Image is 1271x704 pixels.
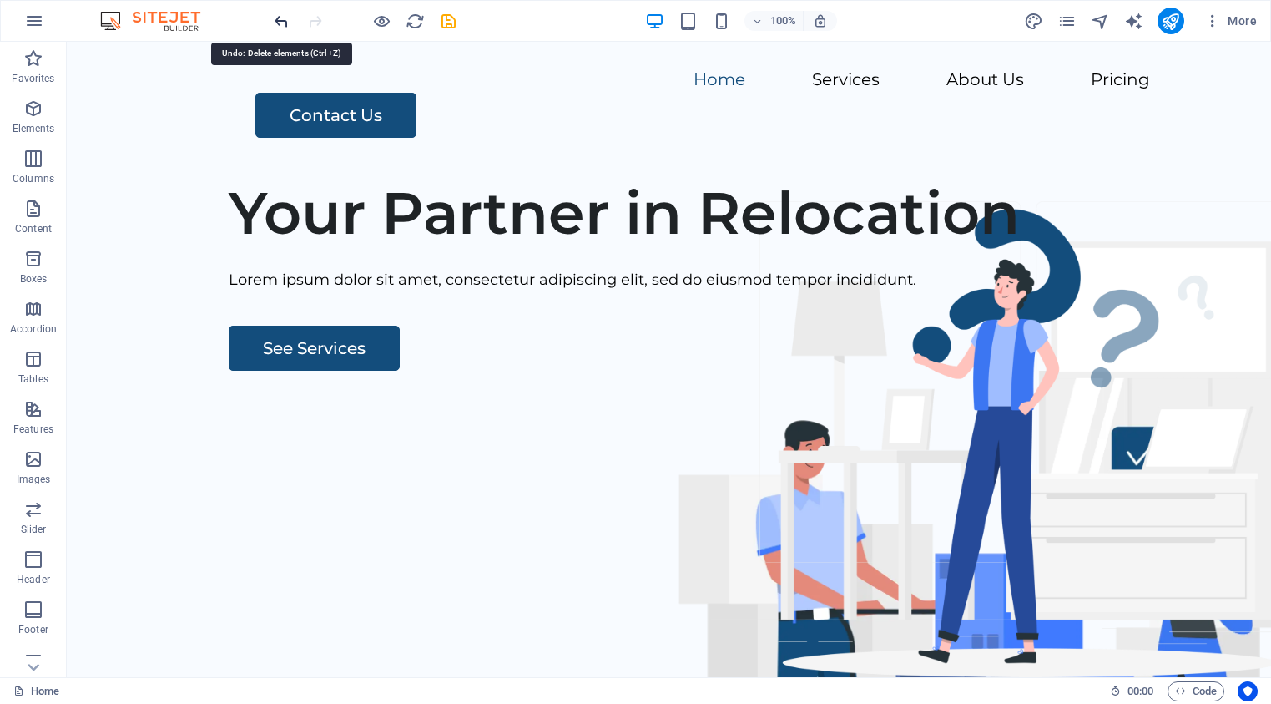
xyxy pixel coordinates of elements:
button: pages [1057,11,1077,31]
p: Accordion [10,322,57,336]
span: More [1204,13,1257,29]
p: Footer [18,623,48,636]
button: 100% [744,11,804,31]
p: Header [17,573,50,586]
h6: Session time [1110,681,1154,701]
button: Code [1168,681,1224,701]
button: Usercentrics [1238,681,1258,701]
span: 00 00 [1127,681,1153,701]
button: Click here to leave preview mode and continue editing [371,11,391,31]
p: Boxes [20,272,48,286]
p: Slider [21,523,47,536]
i: Publish [1161,12,1180,31]
p: Features [13,423,53,436]
p: Content [15,222,52,236]
p: Images [17,473,51,486]
a: Click to cancel selection. Double-click to open Pages [13,681,59,701]
i: On resize automatically adjust zoom level to fit chosen device. [813,13,828,28]
i: Navigator [1091,12,1110,31]
button: text_generator [1124,11,1144,31]
button: publish [1158,8,1184,34]
button: More [1198,8,1263,34]
p: Tables [18,372,48,386]
button: save [438,11,458,31]
i: Reload page [406,12,425,31]
i: AI Writer [1124,12,1143,31]
span: : [1139,685,1142,697]
i: Save (Ctrl+S) [439,12,458,31]
p: Favorites [12,72,54,85]
i: Pages (Ctrl+Alt+S) [1057,12,1077,31]
p: Elements [13,122,55,135]
img: Editor Logo [96,11,221,31]
span: Code [1175,681,1217,701]
i: Design (Ctrl+Alt+Y) [1024,12,1043,31]
button: reload [405,11,425,31]
p: Columns [13,172,54,185]
button: undo [271,11,291,31]
button: design [1024,11,1044,31]
h6: 100% [769,11,796,31]
button: navigator [1091,11,1111,31]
